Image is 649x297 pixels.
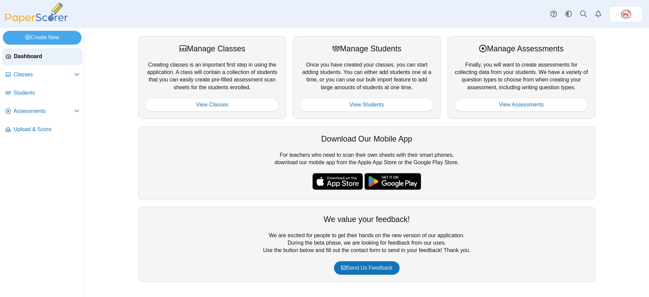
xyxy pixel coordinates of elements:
[341,265,392,271] span: Send Us Feedback
[609,6,643,22] a: ps.2dGqZ33xQFlRBWZu
[138,207,595,282] div: We are excited for people to get their hands on the new version of our application. During the be...
[300,43,433,54] div: Manage Students
[293,36,440,119] div: Once you have created your classes, you can start adding students. You can either add students on...
[455,98,588,112] a: View Assessments
[14,107,74,115] span: Assessments
[145,43,279,54] div: Manage Classes
[591,7,606,22] a: Alerts
[621,9,631,20] span: Tim Peevyhouse
[300,98,433,112] a: View Students
[3,49,82,65] a: Dashboard
[3,31,81,44] a: Create New
[145,214,588,225] div: We value your feedback!
[3,103,82,120] a: Assessments
[14,126,79,133] span: Upload & Score
[448,36,595,119] div: Finally, you will want to create assessments for collecting data from your students. We have a va...
[145,98,279,112] a: View Classes
[334,261,400,275] a: Send Us Feedback
[621,9,631,20] img: ps.2dGqZ33xQFlRBWZu
[14,89,79,97] span: Students
[3,3,70,23] img: PaperScorer
[3,85,82,101] a: Students
[3,19,70,24] a: PaperScorer
[138,36,286,119] div: Creating classes is an important first step in using the application. A class will contain a coll...
[364,173,421,190] img: google-play-badge.png
[14,53,79,60] span: Dashboard
[3,67,82,83] a: Classes
[3,122,82,138] a: Upload & Score
[145,133,588,144] div: Download Our Mobile App
[312,173,363,190] img: apple-store-badge.svg
[138,126,595,199] div: For teachers who need to scan their own sheets with their smart phones, download our mobile app f...
[455,43,588,54] div: Manage Assessments
[14,71,74,78] span: Classes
